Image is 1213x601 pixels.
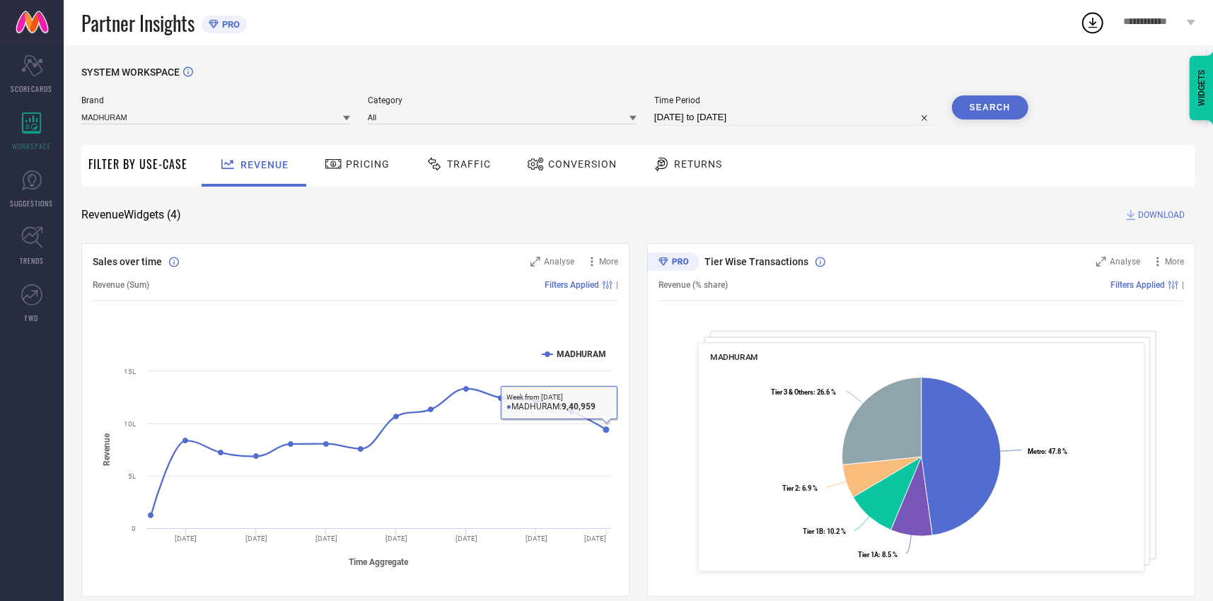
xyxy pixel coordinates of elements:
div: Open download list [1080,10,1105,35]
input: Select time period [654,109,934,126]
span: DOWNLOAD [1138,208,1185,222]
tspan: Metro [1028,448,1045,455]
span: Revenue (Sum) [93,280,149,290]
span: | [1182,280,1184,290]
span: Sales over time [93,256,162,267]
span: Tier Wise Transactions [704,256,808,267]
span: Returns [674,158,722,170]
span: SUGGESTIONS [11,198,54,209]
text: : 6.9 % [782,485,818,493]
tspan: Tier 3 & Others [771,389,813,397]
span: Revenue [240,159,289,170]
text: [DATE] [584,535,606,542]
tspan: Tier 2 [782,485,799,493]
text: : 10.2 % [803,527,846,535]
span: SYSTEM WORKSPACE [81,66,180,78]
div: Premium [647,252,700,274]
span: Traffic [447,158,491,170]
text: [DATE] [245,535,267,542]
span: Filters Applied [1110,280,1165,290]
svg: Zoom [530,257,540,267]
span: MADHURAM [711,352,758,362]
text: 5L [128,472,137,480]
span: Partner Insights [81,8,195,37]
text: : 8.5 % [858,551,898,559]
text: : 26.6 % [771,389,836,397]
span: WORKSPACE [13,141,52,151]
span: PRO [219,19,240,30]
svg: Zoom [1096,257,1106,267]
span: Revenue (% share) [658,280,728,290]
span: Pricing [346,158,390,170]
span: Conversion [548,158,617,170]
text: 15L [124,368,137,375]
tspan: Tier 1B [803,527,823,535]
span: SCORECARDS [11,83,53,94]
text: 10L [124,420,137,428]
span: More [1165,257,1184,267]
text: [DATE] [455,535,477,542]
text: [DATE] [175,535,197,542]
text: [DATE] [315,535,337,542]
button: Search [952,95,1028,119]
tspan: Tier 1A [858,551,879,559]
tspan: Time Aggregate [349,557,410,567]
span: Filter By Use-Case [88,156,187,173]
text: 0 [132,525,136,532]
span: Analyse [1110,257,1140,267]
text: [DATE] [526,535,547,542]
span: Brand [81,95,350,105]
span: Analyse [544,257,574,267]
span: More [599,257,618,267]
span: | [616,280,618,290]
span: Time Period [654,95,934,105]
span: Category [368,95,637,105]
span: Revenue Widgets ( 4 ) [81,208,181,222]
text: MADHURAM [557,349,606,359]
text: : 47.8 % [1028,448,1067,455]
tspan: Revenue [102,433,112,466]
text: [DATE] [385,535,407,542]
span: TRENDS [20,255,44,266]
span: Filters Applied [545,280,599,290]
span: FWD [25,313,39,323]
